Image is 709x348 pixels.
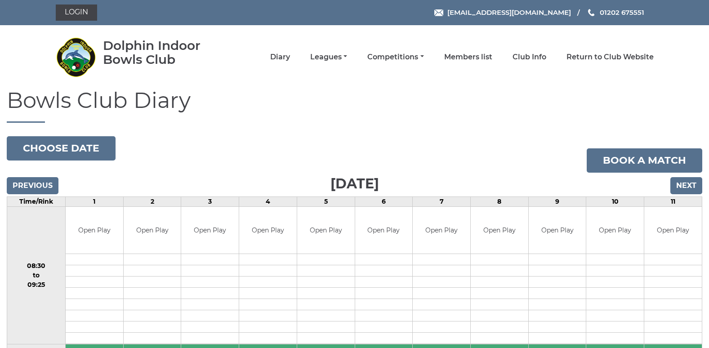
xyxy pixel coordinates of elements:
td: 7 [413,196,471,206]
td: Open Play [66,207,123,254]
td: Open Play [529,207,586,254]
td: 3 [181,196,239,206]
a: Book a match [587,148,702,173]
input: Previous [7,177,58,194]
td: 4 [239,196,297,206]
img: Phone us [588,9,594,16]
a: Login [56,4,97,21]
a: Club Info [513,52,546,62]
button: Choose date [7,136,116,161]
td: Open Play [471,207,528,254]
td: 08:30 to 09:25 [7,206,66,344]
h1: Bowls Club Diary [7,89,702,123]
a: Competitions [367,52,424,62]
input: Next [670,177,702,194]
td: Time/Rink [7,196,66,206]
a: Return to Club Website [566,52,654,62]
div: Dolphin Indoor Bowls Club [103,39,227,67]
a: Diary [270,52,290,62]
td: 9 [528,196,586,206]
td: Open Play [297,207,355,254]
td: 8 [471,196,529,206]
td: 5 [297,196,355,206]
a: Email [EMAIL_ADDRESS][DOMAIN_NAME] [434,7,571,18]
td: 6 [355,196,413,206]
img: Email [434,9,443,16]
a: Members list [444,52,492,62]
td: Open Play [355,207,413,254]
td: Open Play [413,207,470,254]
span: 01202 675551 [600,8,644,17]
td: Open Play [239,207,297,254]
td: Open Play [644,207,702,254]
td: Open Play [586,207,644,254]
img: Dolphin Indoor Bowls Club [56,37,96,77]
a: Phone us 01202 675551 [587,7,644,18]
a: Leagues [310,52,347,62]
td: 10 [586,196,644,206]
td: 11 [644,196,702,206]
td: Open Play [181,207,239,254]
td: 1 [65,196,123,206]
td: 2 [123,196,181,206]
span: [EMAIL_ADDRESS][DOMAIN_NAME] [447,8,571,17]
td: Open Play [124,207,181,254]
